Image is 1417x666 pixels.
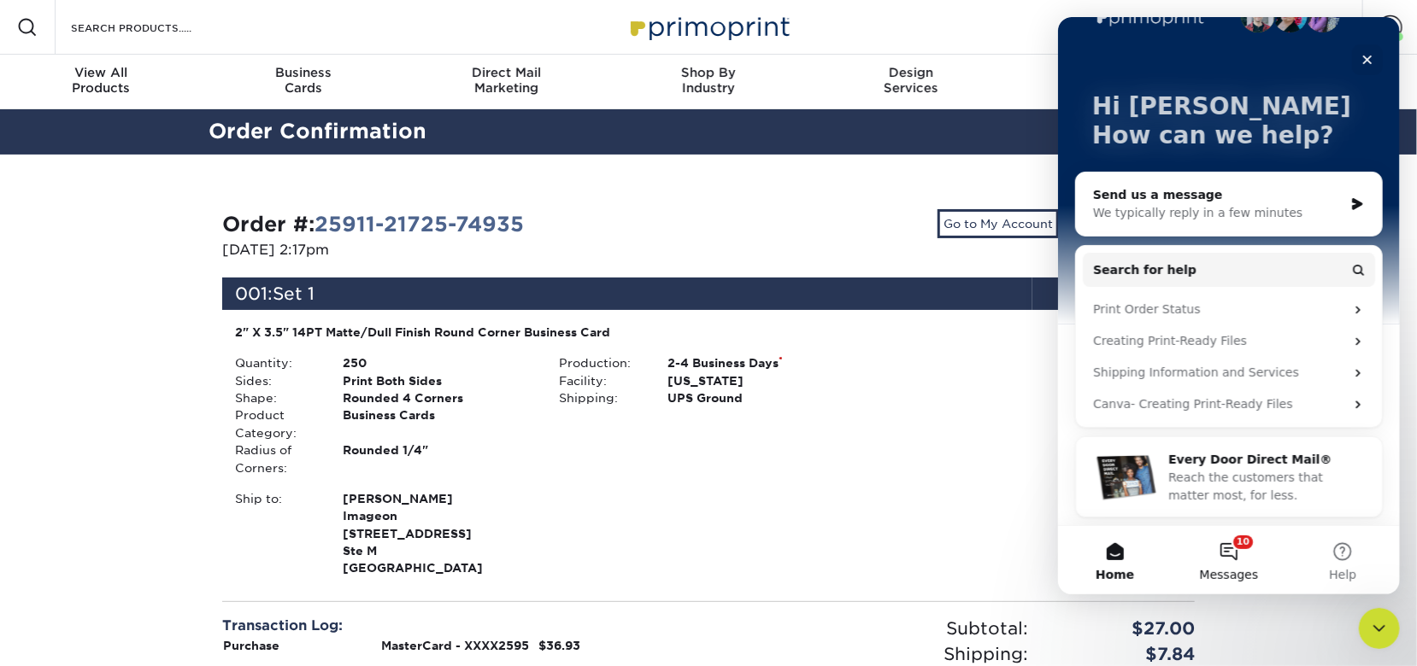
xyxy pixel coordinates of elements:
[546,354,654,371] div: Production:
[110,453,265,485] span: Reach the customers that matter most, for less.
[608,65,810,96] div: Industry
[809,55,1012,109] a: DesignServices
[222,240,696,260] p: [DATE] 2:17pm
[223,639,279,652] strong: Purchase
[343,490,533,507] span: [PERSON_NAME]
[69,17,236,38] input: SEARCH PRODUCTS.....
[35,378,286,396] div: Canva- Creating Print-Ready Files
[35,283,286,301] div: Print Order Status
[546,389,654,406] div: Shipping:
[1012,65,1214,80] span: Resources
[330,354,546,371] div: 250
[343,525,533,542] span: [STREET_ADDRESS]
[203,55,405,109] a: BusinessCards
[35,347,286,365] div: Shipping Information and Services
[110,434,307,452] div: Every Door Direct Mail®
[330,406,546,441] div: Business Cards
[222,372,330,389] div: Sides:
[222,490,330,577] div: Ship to:
[271,552,298,564] span: Help
[222,277,1032,310] div: 001:
[196,116,1221,148] h2: Order Confirmation
[25,277,317,308] div: Print Order Status
[35,315,286,333] div: Creating Print-Ready Files
[405,55,608,109] a: Direct MailMarketing
[142,552,201,564] span: Messages
[222,441,330,476] div: Radius of Corners:
[623,9,794,45] img: Primoprint
[235,324,858,341] div: 2" X 3.5" 14PT Matte/Dull Finish Round Corner Business Card
[1012,65,1214,96] div: & Templates
[203,65,405,96] div: Cards
[114,509,227,577] button: Messages
[35,169,285,187] div: Send us a message
[1032,277,1195,310] div: $27.00
[343,490,533,575] strong: [GEOGRAPHIC_DATA]
[405,65,608,80] span: Direct Mail
[203,65,405,80] span: Business
[330,389,546,406] div: Rounded 4 Corners
[25,371,317,403] div: Canva- Creating Print-Ready Files
[35,244,138,262] span: Search for help
[871,324,1182,376] div: Product: $27.00 Turnaround: $0.00 Shipping: $7.84
[1012,55,1214,109] a: Resources& Templates
[222,389,330,406] div: Shape:
[809,65,1012,96] div: Services
[546,372,654,389] div: Facility:
[538,639,580,652] strong: $36.93
[330,441,546,476] div: Rounded 1/4"
[25,340,317,371] div: Shipping Information and Services
[1041,616,1208,641] div: $27.00
[34,75,308,104] p: Hi [PERSON_NAME]
[222,354,330,371] div: Quantity:
[34,104,308,133] p: How can we help?
[25,308,317,340] div: Creating Print-Ready Files
[18,420,324,501] div: Every Door Direct Mail®Reach the customers that matter most, for less.
[1058,17,1400,594] iframe: Intercom live chat
[655,354,871,371] div: 2-4 Business Days
[228,509,342,577] button: Help
[222,212,524,237] strong: Order #:
[655,389,871,406] div: UPS Ground
[343,507,533,524] span: Imageon
[35,187,285,205] div: We typically reply in a few minutes
[330,372,546,389] div: Print Both Sides
[1359,608,1400,649] iframe: Intercom live chat
[608,55,810,109] a: Shop ByIndustry
[608,65,810,80] span: Shop By
[708,616,1041,641] div: Subtotal:
[315,212,524,237] a: 25911-21725-74935
[294,27,325,58] div: Close
[25,236,317,270] button: Search for help
[405,65,608,96] div: Marketing
[38,552,76,564] span: Home
[222,406,330,441] div: Product Category:
[381,639,529,652] strong: MasterCard - XXXX2595
[17,155,325,219] div: Send us a messageWe typically reply in a few minutes
[343,542,533,559] span: Ste M
[809,65,1012,80] span: Design
[222,616,696,636] div: Transaction Log:
[655,372,871,389] div: [US_STATE]
[273,283,315,304] span: Set 1
[938,209,1059,238] a: Go to My Account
